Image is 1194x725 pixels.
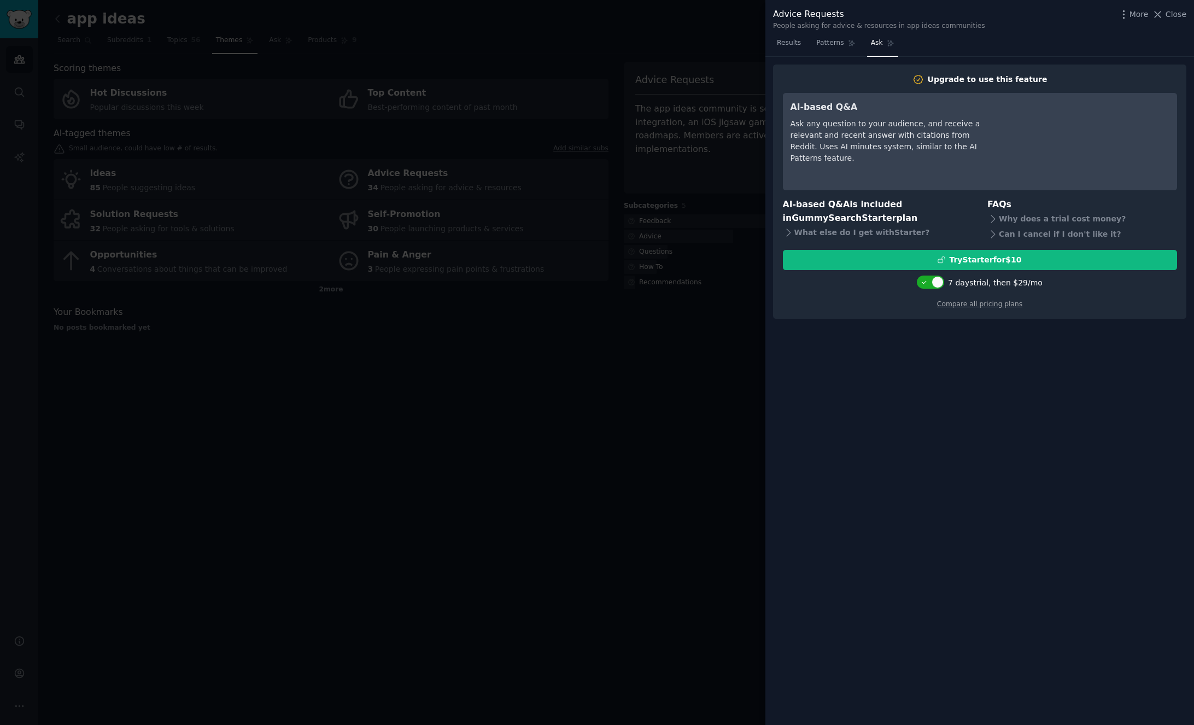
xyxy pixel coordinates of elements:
[783,198,973,225] h3: AI-based Q&A is included in plan
[871,38,883,48] span: Ask
[791,118,990,164] div: Ask any question to your audience, and receive a relevant and recent answer with citations from R...
[777,38,801,48] span: Results
[1166,9,1186,20] span: Close
[948,277,1043,289] div: 7 days trial, then $ 29 /mo
[1118,9,1149,20] button: More
[792,213,896,223] span: GummySearch Starter
[773,34,805,57] a: Results
[987,198,1177,212] h3: FAQs
[816,38,844,48] span: Patterns
[783,225,973,240] div: What else do I get with Starter ?
[987,227,1177,242] div: Can I cancel if I don't like it?
[791,101,990,114] h3: AI-based Q&A
[928,74,1047,85] div: Upgrade to use this feature
[773,21,985,31] div: People asking for advice & resources in app ideas communities
[937,300,1022,308] a: Compare all pricing plans
[867,34,898,57] a: Ask
[773,8,985,21] div: Advice Requests
[812,34,859,57] a: Patterns
[1129,9,1149,20] span: More
[987,212,1177,227] div: Why does a trial cost money?
[1152,9,1186,20] button: Close
[949,254,1021,266] div: Try Starter for $10
[783,250,1177,270] button: TryStarterfor$10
